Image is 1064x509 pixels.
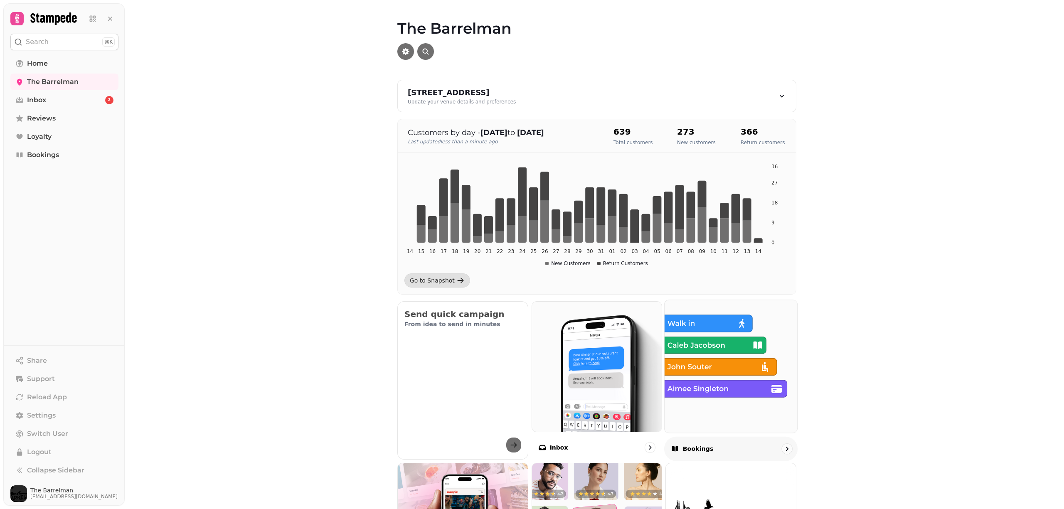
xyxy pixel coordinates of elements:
a: The Barrelman [10,74,118,90]
h2: 273 [677,126,716,138]
span: Inbox [27,95,46,105]
tspan: 07 [677,248,683,254]
tspan: 0 [771,240,775,246]
tspan: 22 [497,248,503,254]
button: Reload App [10,389,118,406]
tspan: 09 [699,248,705,254]
button: Collapse Sidebar [10,462,118,479]
div: [STREET_ADDRESS] [408,87,516,98]
tspan: 10 [710,248,717,254]
button: Send quick campaignFrom idea to send in minutes [397,301,528,460]
button: Search⌘K [10,34,118,50]
tspan: 21 [485,248,492,254]
span: The Barrelman [27,77,79,87]
a: Reviews [10,110,118,127]
span: Loyalty [27,132,52,142]
tspan: 04 [643,248,649,254]
tspan: 31 [598,248,604,254]
tspan: 16 [429,248,436,254]
tspan: 29 [575,248,581,254]
p: Last updated less than a minute ago [408,138,597,145]
tspan: 11 [722,248,728,254]
p: Customers by day - to [408,127,597,138]
a: Loyalty [10,128,118,145]
span: Support [27,374,55,384]
div: Update your venue details and preferences [408,98,516,105]
p: Inbox [550,443,568,452]
a: Home [10,55,118,72]
tspan: 24 [519,248,525,254]
tspan: 13 [744,248,750,254]
span: Reload App [27,392,67,402]
tspan: 9 [771,220,775,226]
tspan: 14 [407,248,413,254]
p: Bookings [683,445,714,453]
tspan: 27 [553,248,559,254]
strong: [DATE] [480,128,507,137]
h2: 639 [613,126,653,138]
button: Support [10,371,118,387]
tspan: 23 [508,248,514,254]
div: Return Customers [597,260,648,267]
span: Share [27,356,47,366]
tspan: 02 [620,248,626,254]
span: Switch User [27,429,68,439]
strong: [DATE] [517,128,544,137]
tspan: 28 [564,248,570,254]
div: ⌘K [102,37,115,47]
span: The Barrelman [30,487,118,493]
span: Reviews [27,113,56,123]
a: BookingsBookings [664,300,798,461]
span: Logout [27,447,52,457]
tspan: 17 [441,248,447,254]
span: 2 [108,97,111,103]
tspan: 18 [771,200,778,206]
tspan: 30 [586,248,593,254]
h2: 366 [741,126,785,138]
a: Go to Snapshot [404,273,470,288]
span: Home [27,59,48,69]
tspan: 01 [609,248,615,254]
tspan: 12 [733,248,739,254]
tspan: 03 [632,248,638,254]
img: User avatar [10,485,27,502]
p: Total customers [613,139,653,146]
p: From idea to send in minutes [404,320,521,328]
svg: go to [646,443,654,452]
a: Bookings [10,147,118,163]
tspan: 25 [530,248,537,254]
img: Bookings [658,293,804,439]
div: Go to Snapshot [410,276,455,285]
svg: go to [783,445,791,453]
div: New Customers [545,260,591,267]
a: Settings [10,407,118,424]
tspan: 20 [474,248,480,254]
tspan: 15 [418,248,424,254]
p: New customers [677,139,716,146]
a: InboxInbox [532,301,663,460]
tspan: 26 [542,248,548,254]
p: Return customers [741,139,785,146]
h2: Send quick campaign [404,308,521,320]
tspan: 18 [452,248,458,254]
tspan: 19 [463,248,469,254]
tspan: 08 [688,248,694,254]
p: Search [26,37,49,47]
span: [EMAIL_ADDRESS][DOMAIN_NAME] [30,493,118,500]
a: Inbox2 [10,92,118,108]
button: Switch User [10,425,118,442]
tspan: 36 [771,164,778,170]
span: Collapse Sidebar [27,465,84,475]
tspan: 27 [771,180,778,186]
span: Settings [27,411,56,420]
button: Share [10,352,118,369]
tspan: 06 [665,248,672,254]
span: Bookings [27,150,59,160]
button: User avatarThe Barrelman[EMAIL_ADDRESS][DOMAIN_NAME] [10,485,118,502]
tspan: 05 [654,248,660,254]
button: Logout [10,444,118,460]
img: Inbox [532,302,662,432]
tspan: 14 [755,248,761,254]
